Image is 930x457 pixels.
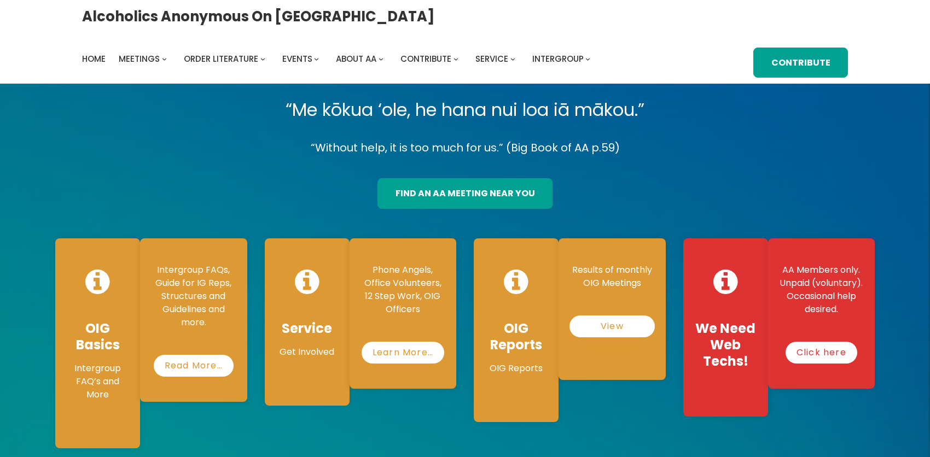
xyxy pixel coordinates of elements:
p: “Me kōkua ‘ole, he hana nui loa iā mākou.” [47,95,884,125]
p: “Without help, it is too much for us.” (Big Book of AA p.59) [47,138,884,157]
button: About AA submenu [379,56,383,61]
button: Order Literature submenu [260,56,265,61]
p: Get Involved [276,345,339,359]
a: Click here [786,342,857,364]
p: AA Members only. Unpaid (voluntary). Occasional help desired. [779,263,864,316]
a: Contribute [400,51,451,67]
span: Events [282,53,312,65]
a: Meetings [119,51,160,67]
a: Read More… [154,355,234,377]
button: Meetings submenu [162,56,167,61]
a: View Reports [569,315,654,337]
a: Intergroup [532,51,584,67]
h4: Service [276,320,339,337]
button: Contribute submenu [454,56,458,61]
p: Intergroup FAQs, Guide for IG Reps, Structures and Guidelines and more. [151,263,236,329]
button: Service submenu [510,56,515,61]
span: Order Literature [184,53,258,65]
h4: OIG Basics [66,320,129,353]
a: Service [475,51,508,67]
span: Contribute [400,53,451,65]
a: Alcoholics Anonymous on [GEOGRAPHIC_DATA] [82,4,435,29]
span: About AA [336,53,376,65]
p: OIG Reports [485,362,548,375]
nav: Intergroup [82,51,594,67]
h4: We Need Web Techs! [694,320,757,370]
p: Phone Angels, Office Volunteers, 12 Step Work, OIG Officers [361,263,445,316]
button: Events submenu [314,56,319,61]
p: Results of monthly OIG Meetings [569,263,654,290]
span: Home [82,53,106,65]
span: Service [475,53,508,65]
a: Home [82,51,106,67]
h4: OIG Reports [485,320,548,353]
p: Intergroup FAQ’s and More [66,362,129,401]
a: About AA [336,51,376,67]
a: find an aa meeting near you [377,178,553,209]
a: Events [282,51,312,67]
a: Contribute [753,48,848,78]
span: Meetings [119,53,160,65]
span: Intergroup [532,53,584,65]
a: Learn More… [362,342,444,364]
button: Intergroup submenu [585,56,590,61]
